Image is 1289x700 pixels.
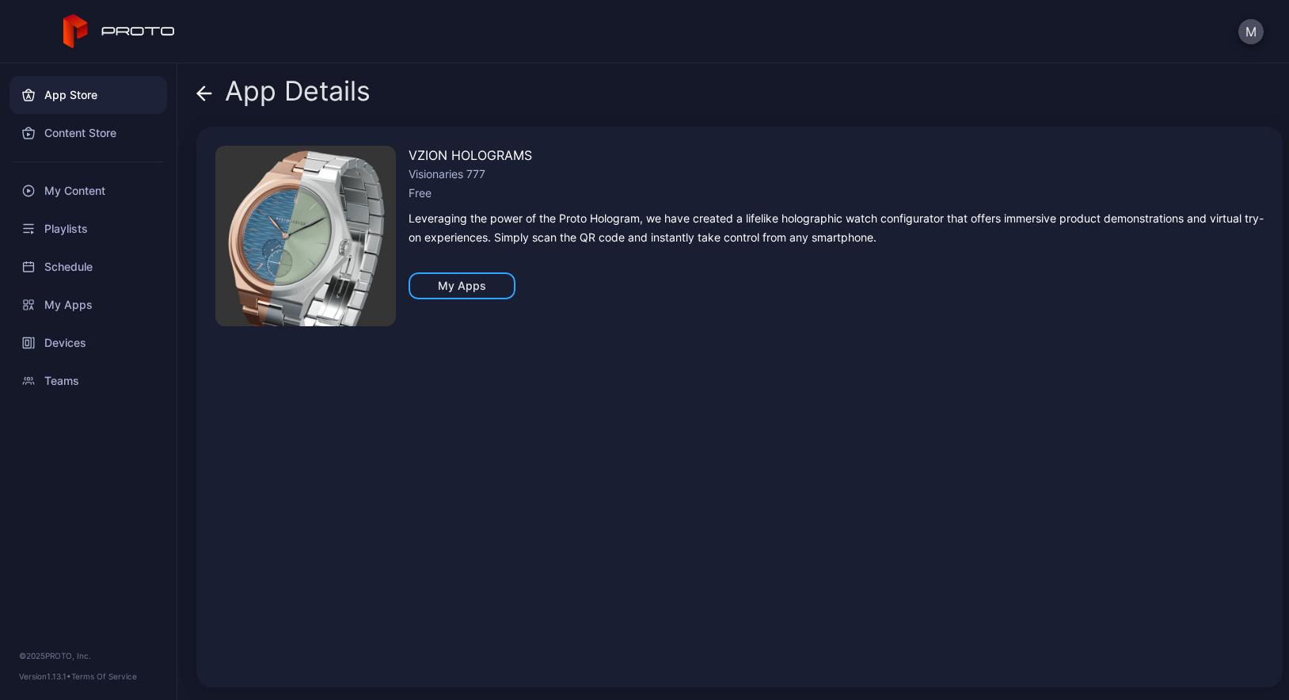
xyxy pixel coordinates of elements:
[409,209,1264,247] div: Leveraging the power of the Proto Hologram, we have created a lifelike holographic watch configur...
[71,671,137,681] a: Terms Of Service
[409,272,515,299] button: My Apps
[10,362,167,400] a: Teams
[409,184,1264,203] div: Free
[409,146,1264,165] div: VZION HOLOGRAMS
[409,165,1264,184] div: Visionaries 777
[19,649,158,662] div: © 2025 PROTO, Inc.
[10,210,167,248] a: Playlists
[10,286,167,324] a: My Apps
[196,76,371,114] div: App Details
[10,248,167,286] a: Schedule
[10,172,167,210] a: My Content
[10,324,167,362] a: Devices
[438,280,486,292] div: My Apps
[19,671,71,681] span: Version 1.13.1 •
[1238,19,1264,44] button: M
[10,76,167,114] a: App Store
[10,114,167,152] a: Content Store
